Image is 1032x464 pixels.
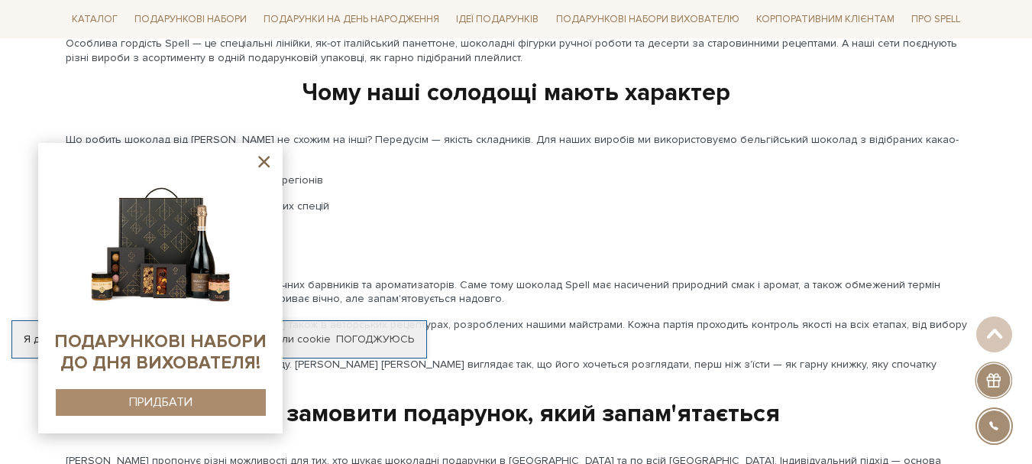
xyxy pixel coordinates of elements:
a: файли cookie [261,333,331,346]
a: Подарункові набори [128,8,253,31]
p: Особлива гордість Spell — це спеціальні лінійки, як-от італійський панеттоне, шоколадні фігурки р... [66,37,967,64]
a: Подарунки на День народження [257,8,445,31]
a: Ідеї подарунків [450,8,545,31]
a: Погоджуюсь [336,333,414,346]
p: Ми приділяємо увагу і зовнішньому вигляду. [PERSON_NAME] [PERSON_NAME] виглядає так, що його хоче... [66,358,967,385]
p: • Свіжі ягоди й фрукти для начинок [66,226,967,239]
p: Що робить шоколад від [PERSON_NAME] не схожим на інші? Передусім — якість складників. Для наших в... [66,133,967,161]
p: • Натуральні ефірні олії для ароматизації [66,251,967,265]
div: Чому наші солодощі мають характер [66,77,967,109]
a: Про Spell [905,8,966,31]
a: Корпоративним клієнтам [750,6,901,32]
div: Я дозволяю [DOMAIN_NAME] використовувати [12,333,426,346]
p: Унікальність шоколаду від [PERSON_NAME] також в авторських рецептурах, розроблених нашими майстра... [66,318,967,346]
a: Подарункові набори вихователю [550,6,746,32]
div: Як замовити подарунок, який запам'ятається [66,398,967,430]
p: У нашій продукції немає консервантів, штучних барвників та ароматизаторів. Саме тому шоколад Spel... [66,278,967,306]
p: • Горіхи й сухофрукти з екологічно чистих регіонів [66,174,967,187]
a: Каталог [66,8,124,31]
p: • Натуральні екстракти ванілі, кориці та інших спецій [66,200,967,213]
